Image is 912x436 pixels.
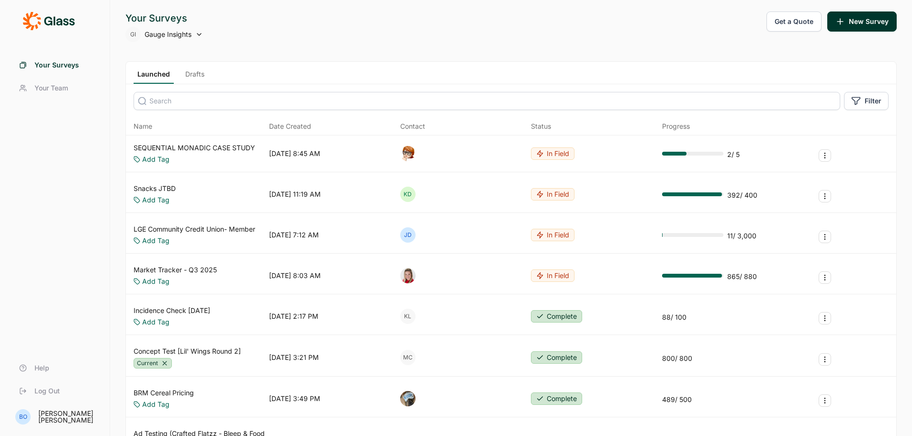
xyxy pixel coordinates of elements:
div: [PERSON_NAME] [PERSON_NAME] [38,410,98,424]
div: Contact [400,122,425,131]
div: MC [400,350,416,365]
div: [DATE] 8:03 AM [269,271,321,280]
button: Survey Actions [819,149,831,162]
button: Survey Actions [819,312,831,324]
div: Current [134,358,172,369]
span: Help [34,363,49,373]
a: LGE Community Credit Union- Member [134,224,255,234]
a: Add Tag [142,317,169,327]
img: ocn8z7iqvmiiaveqkfqd.png [400,391,416,406]
a: SEQUENTIAL MONADIC CASE STUDY [134,143,255,153]
div: Progress [662,122,690,131]
button: Survey Actions [819,190,831,202]
button: Complete [531,351,582,364]
a: Add Tag [142,195,169,205]
a: Incidence Check [DATE] [134,306,210,315]
button: In Field [531,147,574,160]
div: KD [400,187,416,202]
div: [DATE] 2:17 PM [269,312,318,321]
button: New Survey [827,11,897,32]
input: Search [134,92,840,110]
div: 2 / 5 [727,150,740,159]
button: In Field [531,229,574,241]
a: Add Tag [142,400,169,409]
div: Status [531,122,551,131]
div: BO [15,409,31,425]
a: Market Tracker - Q3 2025 [134,265,217,275]
button: In Field [531,269,574,282]
button: Filter [844,92,889,110]
a: Add Tag [142,277,169,286]
div: GI [125,27,141,42]
div: 865 / 880 [727,272,757,281]
span: Log Out [34,386,60,396]
button: Complete [531,392,582,405]
span: Name [134,122,152,131]
button: Survey Actions [819,353,831,366]
span: Your Team [34,83,68,93]
a: Launched [134,69,174,84]
a: BRM Cereal Pricing [134,388,194,398]
div: Your Surveys [125,11,203,25]
span: Date Created [269,122,311,131]
div: 489 / 500 [662,395,692,404]
div: JD [400,227,416,243]
button: Survey Actions [819,394,831,407]
a: Add Tag [142,236,169,246]
div: 11 / 3,000 [727,231,756,241]
div: 392 / 400 [727,190,757,200]
a: Drafts [181,69,208,84]
div: 88 / 100 [662,313,687,322]
div: KL [400,309,416,324]
button: Complete [531,310,582,323]
button: In Field [531,188,574,201]
button: Get a Quote [766,11,822,32]
div: 800 / 800 [662,354,692,363]
div: [DATE] 8:45 AM [269,149,320,158]
button: Survey Actions [819,271,831,284]
button: Survey Actions [819,231,831,243]
div: [DATE] 3:49 PM [269,394,320,403]
img: xuxf4ugoqyvqjdx4ebsr.png [400,268,416,283]
span: Your Surveys [34,60,79,70]
a: Add Tag [142,155,169,164]
a: Concept Test [Lil' Wings Round 2] [134,347,241,356]
div: [DATE] 11:19 AM [269,190,321,199]
div: [DATE] 7:12 AM [269,230,319,240]
span: Gauge Insights [145,30,191,39]
img: o7kyh2p2njg4amft5nuk.png [400,146,416,161]
span: Filter [865,96,881,106]
a: Snacks JTBD [134,184,176,193]
div: [DATE] 3:21 PM [269,353,319,362]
